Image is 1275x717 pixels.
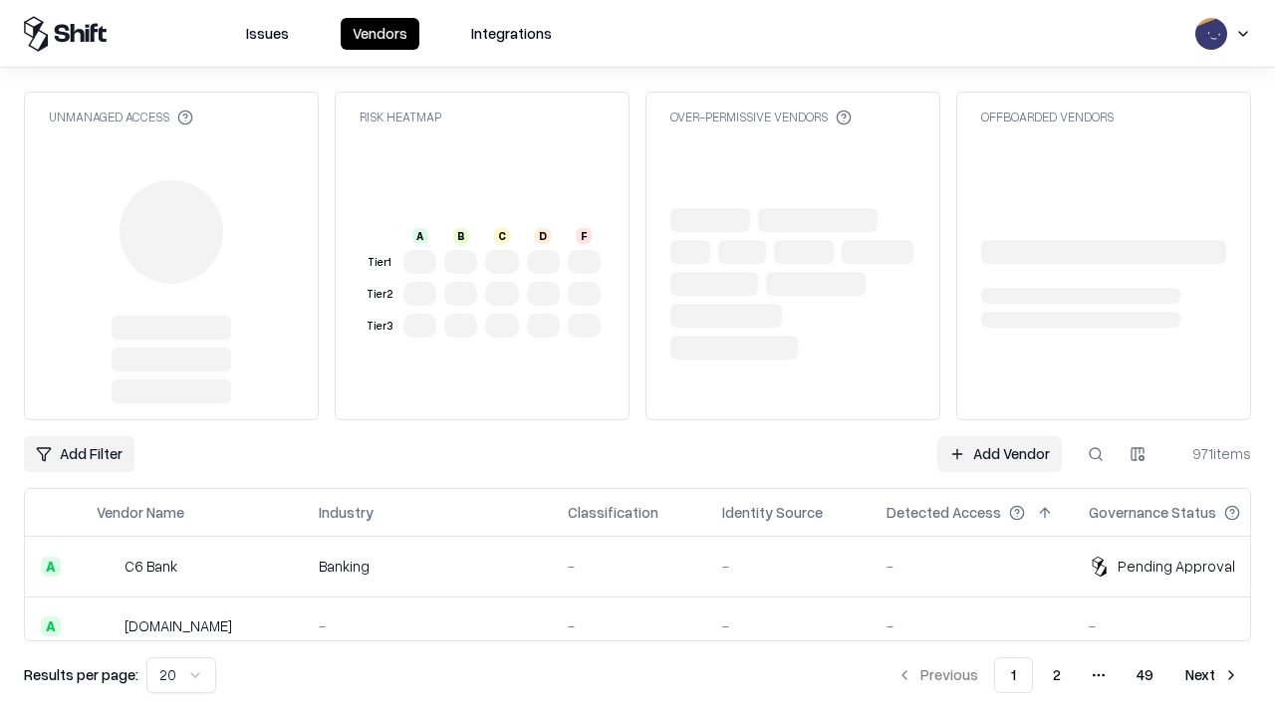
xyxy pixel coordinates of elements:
[453,228,469,244] div: B
[319,556,536,577] div: Banking
[125,556,177,577] div: C6 Bank
[24,664,138,685] p: Results per page:
[576,228,592,244] div: F
[319,502,374,523] div: Industry
[125,615,232,636] div: [DOMAIN_NAME]
[234,18,301,50] button: Issues
[364,318,395,335] div: Tier 3
[885,657,1251,693] nav: pagination
[568,502,658,523] div: Classification
[1118,556,1235,577] div: Pending Approval
[568,615,690,636] div: -
[1171,443,1251,464] div: 971 items
[722,556,855,577] div: -
[887,502,1001,523] div: Detected Access
[887,615,1057,636] div: -
[49,109,193,125] div: Unmanaged Access
[97,557,117,577] img: C6 Bank
[1173,657,1251,693] button: Next
[364,254,395,271] div: Tier 1
[1037,657,1077,693] button: 2
[670,109,852,125] div: Over-Permissive Vendors
[364,286,395,303] div: Tier 2
[994,657,1033,693] button: 1
[1121,657,1169,693] button: 49
[97,502,184,523] div: Vendor Name
[97,616,117,636] img: pathfactory.com
[1089,502,1216,523] div: Governance Status
[1089,615,1272,636] div: -
[887,556,1057,577] div: -
[24,436,134,472] button: Add Filter
[568,556,690,577] div: -
[722,502,823,523] div: Identity Source
[360,109,441,125] div: Risk Heatmap
[41,557,61,577] div: A
[722,615,855,636] div: -
[535,228,551,244] div: D
[937,436,1062,472] a: Add Vendor
[494,228,510,244] div: C
[981,109,1114,125] div: Offboarded Vendors
[41,616,61,636] div: A
[341,18,419,50] button: Vendors
[319,615,536,636] div: -
[459,18,564,50] button: Integrations
[412,228,428,244] div: A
